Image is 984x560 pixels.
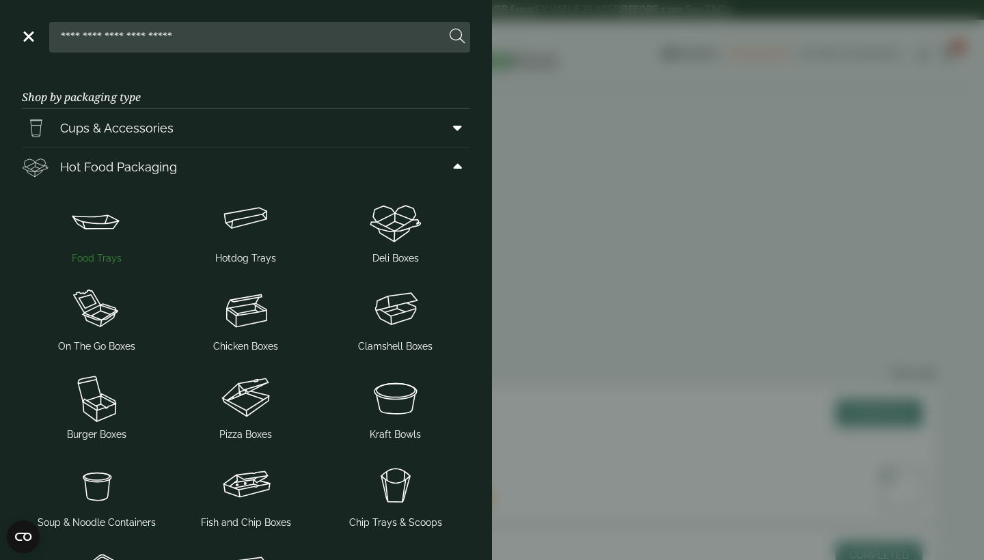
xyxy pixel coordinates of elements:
[27,367,166,445] a: Burger Boxes
[60,158,177,176] span: Hot Food Packaging
[60,119,174,137] span: Cups & Accessories
[27,191,166,268] a: Food Trays
[27,370,166,425] img: Burger_box.svg
[58,339,135,354] span: On The Go Boxes
[326,279,465,356] a: Clamshell Boxes
[215,251,276,266] span: Hotdog Trays
[27,282,166,337] img: OnTheGo_boxes.svg
[38,516,156,530] span: Soup & Noodle Containers
[177,279,316,356] a: Chicken Boxes
[349,516,442,530] span: Chip Trays & Scoops
[326,367,465,445] a: Kraft Bowls
[326,194,465,249] img: Deli_box.svg
[22,69,470,109] h3: Shop by packaging type
[177,456,316,533] a: Fish and Chip Boxes
[22,153,49,180] img: Deli_box.svg
[213,339,278,354] span: Chicken Boxes
[372,251,419,266] span: Deli Boxes
[27,279,166,356] a: On The Go Boxes
[326,282,465,337] img: Clamshell_box.svg
[326,458,465,513] img: Chip_tray.svg
[22,114,49,141] img: PintNhalf_cup.svg
[72,251,122,266] span: Food Trays
[27,458,166,513] img: SoupNoodle_container.svg
[22,148,470,186] a: Hot Food Packaging
[177,282,316,337] img: Chicken_box-1.svg
[27,194,166,249] img: Food_tray.svg
[177,367,316,445] a: Pizza Boxes
[201,516,291,530] span: Fish and Chip Boxes
[326,191,465,268] a: Deli Boxes
[27,456,166,533] a: Soup & Noodle Containers
[67,428,126,442] span: Burger Boxes
[326,456,465,533] a: Chip Trays & Scoops
[370,428,421,442] span: Kraft Bowls
[177,458,316,513] img: FishNchip_box.svg
[219,428,272,442] span: Pizza Boxes
[358,339,433,354] span: Clamshell Boxes
[22,109,470,147] a: Cups & Accessories
[177,194,316,249] img: Hotdog_tray.svg
[177,370,316,425] img: Pizza_boxes.svg
[177,191,316,268] a: Hotdog Trays
[326,370,465,425] img: SoupNsalad_bowls.svg
[7,520,40,553] button: Open CMP widget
